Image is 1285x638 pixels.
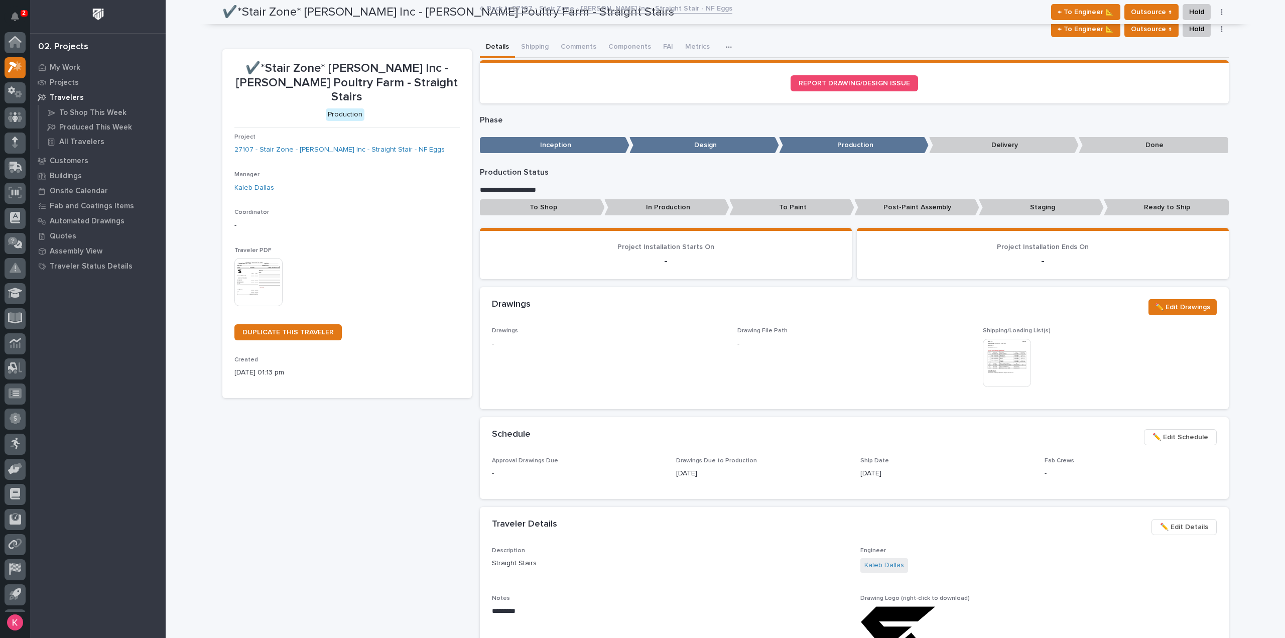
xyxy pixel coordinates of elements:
[492,558,848,569] p: Straight Stairs
[604,199,729,216] p: In Production
[59,108,126,117] p: To Shop This Week
[602,37,657,58] button: Components
[50,247,102,256] p: Assembly View
[1155,301,1210,313] span: ✏️ Edit Drawings
[30,198,166,213] a: Fab and Coatings Items
[1160,521,1208,533] span: ✏️ Edit Details
[234,220,460,231] p: -
[869,255,1217,267] p: -
[38,42,88,53] div: 02. Projects
[492,548,525,554] span: Description
[234,145,445,155] a: 27107 - Stair Zone - [PERSON_NAME] Inc - Straight Stair - NF Eggs
[50,93,84,102] p: Travelers
[629,137,779,154] p: Design
[30,60,166,75] a: My Work
[1045,468,1217,479] p: -
[492,328,518,334] span: Drawings
[39,120,166,134] a: Produced This Week
[729,199,854,216] p: To Paint
[864,560,904,571] a: Kaleb Dallas
[234,247,272,253] span: Traveler PDF
[22,10,26,17] p: 2
[676,458,757,464] span: Drawings Due to Production
[30,228,166,243] a: Quotes
[59,123,132,132] p: Produced This Week
[89,5,107,24] img: Workspace Logo
[929,137,1079,154] p: Delivery
[480,37,515,58] button: Details
[234,367,460,378] p: [DATE] 01:13 pm
[480,115,1229,125] p: Phase
[1104,199,1229,216] p: Ready to Ship
[30,183,166,198] a: Onsite Calendar
[39,105,166,119] a: To Shop This Week
[860,548,886,554] span: Engineer
[1131,23,1172,35] span: Outsource ↑
[1189,23,1204,35] span: Hold
[30,213,166,228] a: Automated Drawings
[326,108,364,121] div: Production
[50,232,76,241] p: Quotes
[13,12,26,28] div: Notifications2
[737,339,739,349] p: -
[50,63,80,72] p: My Work
[234,324,342,340] a: DUPLICATE THIS TRAVELER
[1144,429,1217,445] button: ✏️ Edit Schedule
[1045,458,1074,464] span: Fab Crews
[234,61,460,104] p: ✔️*Stair Zone* [PERSON_NAME] Inc - [PERSON_NAME] Poultry Farm - Straight Stairs
[50,202,134,211] p: Fab and Coatings Items
[860,468,1033,479] p: [DATE]
[555,37,602,58] button: Comments
[799,80,910,87] span: REPORT DRAWING/DESIGN ISSUE
[779,137,929,154] p: Production
[50,78,79,87] p: Projects
[50,217,124,226] p: Automated Drawings
[492,255,840,267] p: -
[5,6,26,27] button: Notifications
[492,468,664,479] p: -
[30,153,166,168] a: Customers
[492,299,531,310] h2: Drawings
[1183,21,1211,37] button: Hold
[676,468,848,479] p: [DATE]
[234,134,255,140] span: Project
[5,612,26,633] button: users-avatar
[492,458,558,464] span: Approval Drawings Due
[492,519,557,530] h2: Traveler Details
[657,37,679,58] button: FAI
[860,458,889,464] span: Ship Date
[234,172,260,178] span: Manager
[791,75,918,91] a: REPORT DRAWING/DESIGN ISSUE
[492,595,510,601] span: Notes
[1124,21,1179,37] button: Outsource ↑
[1148,299,1217,315] button: ✏️ Edit Drawings
[50,187,108,196] p: Onsite Calendar
[50,172,82,181] p: Buildings
[30,259,166,274] a: Traveler Status Details
[1079,137,1228,154] p: Done
[242,329,334,336] span: DUPLICATE THIS TRAVELER
[997,243,1089,250] span: Project Installation Ends On
[617,243,714,250] span: Project Installation Starts On
[480,199,605,216] p: To Shop
[50,157,88,166] p: Customers
[860,595,970,601] span: Drawing Logo (right-click to download)
[30,168,166,183] a: Buildings
[1051,21,1120,37] button: ← To Engineer 📐
[983,328,1051,334] span: Shipping/Loading List(s)
[1151,519,1217,535] button: ✏️ Edit Details
[515,37,555,58] button: Shipping
[492,339,725,349] p: -
[480,137,629,154] p: Inception
[854,199,979,216] p: Post-Paint Assembly
[30,243,166,259] a: Assembly View
[480,168,1229,177] p: Production Status
[979,199,1104,216] p: Staging
[1058,23,1114,35] span: ← To Engineer 📐
[30,75,166,90] a: Projects
[234,183,274,193] a: Kaleb Dallas
[737,328,788,334] span: Drawing File Path
[234,357,258,363] span: Created
[30,90,166,105] a: Travelers
[59,138,104,147] p: All Travelers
